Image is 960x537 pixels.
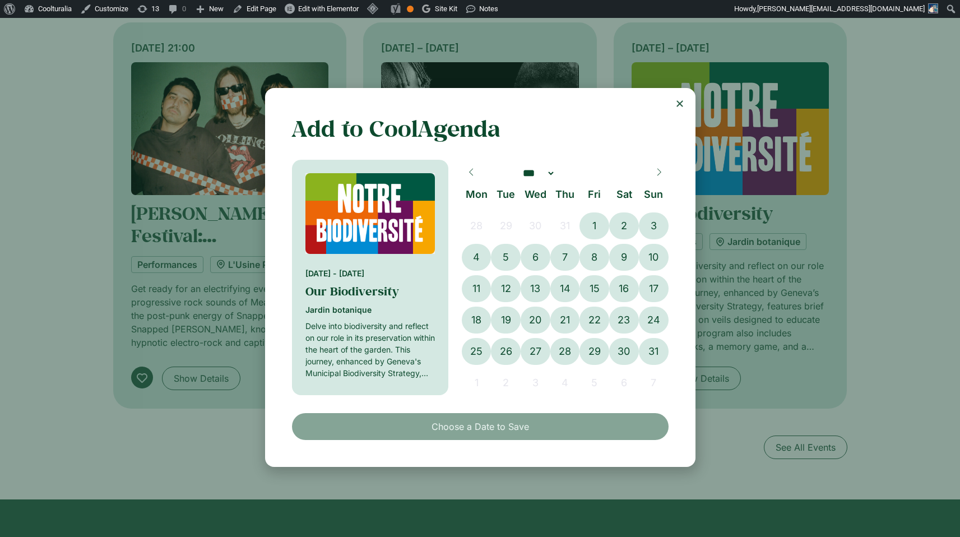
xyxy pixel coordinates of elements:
[521,369,550,396] span: September 3, 2025
[521,244,550,271] span: August 6, 2025
[305,304,435,316] div: Jardin botanique
[462,212,491,239] span: July 28, 2025
[609,307,639,334] span: August 23, 2025
[579,338,609,365] span: August 29, 2025
[292,413,669,440] form: Submit
[639,307,669,334] span: August 24, 2025
[521,275,550,302] span: August 13, 2025
[292,160,448,395] a: [DATE] - [DATE] Our Biodiversity Jardin botanique Delve into biodiversity and reflect on our role...
[550,212,580,239] span: July 31, 2025
[550,275,580,302] span: August 14, 2025
[462,244,491,271] span: August 4, 2025
[675,99,684,108] a: Close
[491,307,521,334] span: August 19, 2025
[579,244,609,271] span: August 8, 2025
[639,187,669,202] span: Sun
[462,338,491,365] span: August 25, 2025
[609,338,639,365] span: August 30, 2025
[292,115,669,142] h2: Add to CoolAgenda
[521,338,550,365] span: August 27, 2025
[639,369,669,396] span: September 7, 2025
[609,187,639,202] span: Sat
[639,212,669,239] span: August 3, 2025
[639,275,669,302] span: August 17, 2025
[305,284,435,299] div: Our Biodiversity
[521,212,550,239] span: July 30, 2025
[521,307,550,334] span: August 20, 2025
[639,338,669,365] span: August 31, 2025
[609,369,639,396] span: September 6, 2025
[292,413,669,440] button: Choose a Date to Save
[550,369,580,396] span: September 4, 2025
[491,187,521,202] span: Tue
[550,307,580,334] span: August 21, 2025
[462,369,491,396] span: September 1, 2025
[462,307,491,334] span: August 18, 2025
[491,275,521,302] span: August 12, 2025
[491,244,521,271] span: August 5, 2025
[305,267,435,279] div: [DATE] - [DATE]
[609,275,639,302] span: August 16, 2025
[435,4,457,13] span: Site Kit
[491,338,521,365] span: August 26, 2025
[407,6,414,12] div: OK
[491,369,521,396] span: September 2, 2025
[550,244,580,271] span: August 7, 2025
[462,275,491,302] span: August 11, 2025
[639,244,669,271] span: August 10, 2025
[757,4,925,13] span: [PERSON_NAME][EMAIL_ADDRESS][DOMAIN_NAME]
[305,320,435,379] div: Delve into biodiversity and reflect on our role in its preservation within the heart of the garde...
[609,212,639,239] span: August 2, 2025
[521,187,550,202] span: Wed
[550,187,580,202] span: Thu
[550,338,580,365] span: August 28, 2025
[462,187,491,202] span: Mon
[579,275,609,302] span: August 15, 2025
[609,244,639,271] span: August 9, 2025
[579,212,609,239] span: August 1, 2025
[579,369,609,396] span: September 5, 2025
[491,212,521,239] span: July 29, 2025
[579,187,609,202] span: Fri
[579,307,609,334] span: August 22, 2025
[507,168,555,179] select: Month
[298,4,359,13] span: Edit with Elementor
